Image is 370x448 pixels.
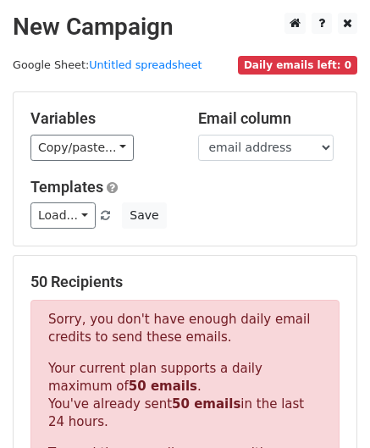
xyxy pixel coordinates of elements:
p: Sorry, you don't have enough daily email credits to send these emails. [48,311,322,346]
a: Templates [30,178,103,196]
strong: 50 emails [129,379,197,394]
strong: 50 emails [172,396,240,412]
small: Google Sheet: [13,58,202,71]
iframe: Chat Widget [285,367,370,448]
h5: Variables [30,109,173,128]
a: Daily emails left: 0 [238,58,357,71]
h5: 50 Recipients [30,273,340,291]
a: Copy/paste... [30,135,134,161]
h2: New Campaign [13,13,357,41]
a: Untitled spreadsheet [89,58,202,71]
span: Daily emails left: 0 [238,56,357,75]
button: Save [122,202,166,229]
h5: Email column [198,109,340,128]
a: Load... [30,202,96,229]
p: Your current plan supports a daily maximum of . You've already sent in the last 24 hours. [48,360,322,431]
